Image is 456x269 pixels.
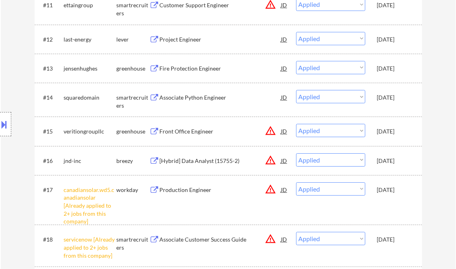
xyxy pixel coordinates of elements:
[377,65,413,73] div: [DATE]
[281,124,289,138] div: JD
[160,65,281,73] div: Fire Protection Engineer
[377,236,413,244] div: [DATE]
[117,35,150,44] div: lever
[281,90,289,104] div: JD
[281,61,289,75] div: JD
[43,1,58,9] div: #11
[281,32,289,46] div: JD
[265,233,276,244] button: warning_amber
[117,1,150,17] div: smartrecruiters
[160,94,281,102] div: Associate Python Engineer
[160,157,281,165] div: [Hybrid] Data Analyst (15755-2)
[43,35,58,44] div: #12
[160,236,281,244] div: Associate Customer Success Guide
[377,94,413,102] div: [DATE]
[160,35,281,44] div: Project Engineer
[377,127,413,136] div: [DATE]
[265,184,276,195] button: warning_amber
[377,1,413,9] div: [DATE]
[64,1,117,9] div: ettaingroup
[64,186,117,225] div: canadiansolar.wd5.canadiansolar [Already applied to 2+ jobs from this company]
[377,186,413,194] div: [DATE]
[377,35,413,44] div: [DATE]
[43,236,58,244] div: #18
[377,157,413,165] div: [DATE]
[117,236,150,251] div: smartrecruiters
[281,182,289,197] div: JD
[265,154,276,166] button: warning_amber
[160,186,281,194] div: Production Engineer
[160,1,281,9] div: Customer Support Engineer
[64,35,117,44] div: last-energy
[265,125,276,136] button: warning_amber
[160,127,281,136] div: Front Office Engineer
[281,153,289,168] div: JD
[281,232,289,246] div: JD
[64,236,117,259] div: servicenow [Already applied to 2+ jobs from this company]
